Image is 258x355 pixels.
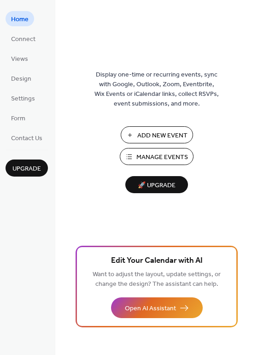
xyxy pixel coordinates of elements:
[6,110,31,125] a: Form
[6,160,48,177] button: Upgrade
[111,297,203,318] button: Open AI Assistant
[6,11,34,26] a: Home
[6,71,37,86] a: Design
[137,131,188,141] span: Add New Event
[11,35,35,44] span: Connect
[93,268,221,290] span: Want to adjust the layout, update settings, or change the design? The assistant can help.
[11,15,29,24] span: Home
[131,179,182,192] span: 🚀 Upgrade
[11,134,42,143] span: Contact Us
[136,153,188,162] span: Manage Events
[11,54,28,64] span: Views
[125,304,176,314] span: Open AI Assistant
[6,31,41,46] a: Connect
[6,130,48,145] a: Contact Us
[6,51,34,66] a: Views
[11,94,35,104] span: Settings
[94,70,219,109] span: Display one-time or recurring events, sync with Google, Outlook, Zoom, Eventbrite, Wix Events or ...
[121,126,193,143] button: Add New Event
[111,254,203,267] span: Edit Your Calendar with AI
[12,164,41,174] span: Upgrade
[125,176,188,193] button: 🚀 Upgrade
[11,74,31,84] span: Design
[6,90,41,106] a: Settings
[120,148,193,165] button: Manage Events
[11,114,25,124] span: Form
